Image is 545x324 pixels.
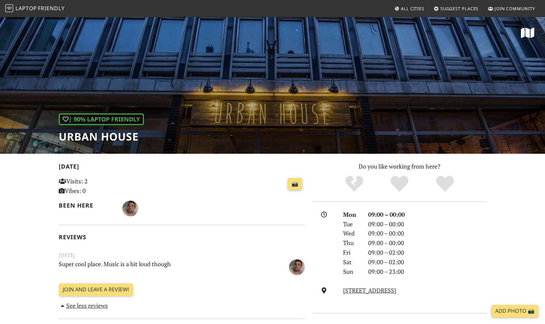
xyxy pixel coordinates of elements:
[122,204,138,212] span: Kirk Goddard
[339,210,364,219] div: Mon
[485,3,538,15] a: Join Community
[59,113,144,125] div: | 90% Laptop Friendly
[5,3,65,15] a: LaptopFriendly LaptopFriendly
[343,286,396,294] a: [STREET_ADDRESS]
[339,229,364,238] div: Wed
[440,6,479,12] span: Suggest Places
[364,267,490,276] div: 09:00 – 23:00
[59,202,114,209] h2: Been here
[339,238,364,248] div: Thu
[364,219,490,229] div: 09:00 – 00:00
[491,305,538,317] a: Add Photo 📸
[289,259,305,275] img: 3840-kirk.jpg
[288,178,302,190] a: 📸
[392,3,427,15] a: All Cities
[364,248,490,257] div: 09:00 – 02:00
[59,130,144,143] h1: Urban House
[364,257,490,267] div: 09:00 – 02:00
[431,3,481,15] a: Suggest Places
[59,283,133,296] a: Join and leave a review!
[495,6,535,12] span: Join Community
[313,162,486,171] p: Do you like working from here?
[59,302,108,309] a: See less reviews
[364,210,490,219] div: 09:00 – 00:00
[364,229,490,238] div: 09:00 – 00:00
[289,262,305,270] span: Kirk Goddard
[339,267,364,276] div: Sun
[55,259,267,274] p: Super cool place. Music is a bit loud though
[55,251,309,259] small: [DATE]
[5,4,13,12] img: LaptopFriendly
[59,163,305,173] h2: [DATE]
[339,257,364,267] div: Sat
[16,5,37,12] span: Laptop
[59,234,305,241] h2: Reviews
[422,175,468,193] div: Definitely!
[339,248,364,257] div: Fri
[332,175,377,193] div: No
[38,5,64,12] span: Friendly
[59,177,136,196] p: Visits: 2 Vibes: 0
[122,201,138,216] img: 3840-kirk.jpg
[377,175,422,193] div: Yes
[401,6,424,12] span: All Cities
[364,238,490,248] div: 09:00 – 00:00
[339,219,364,229] div: Tue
